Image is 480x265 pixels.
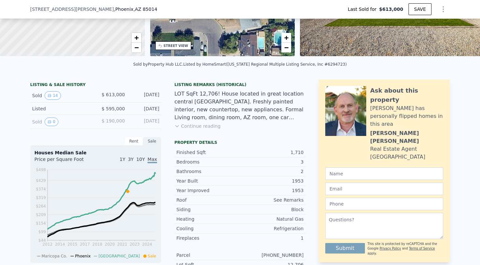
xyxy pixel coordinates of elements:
div: Parcel [176,252,240,258]
div: Refrigeration [240,225,304,232]
div: Sale [143,137,161,145]
span: 3Y [128,157,133,162]
a: Zoom in [281,33,291,43]
span: [GEOGRAPHIC_DATA] [98,254,140,258]
a: Zoom out [131,43,141,53]
span: Maricopa Co. [42,254,67,258]
div: Sold [32,118,90,126]
tspan: 2023 [130,242,140,247]
div: [PHONE_NUMBER] [240,252,304,258]
div: 1953 [240,178,304,184]
span: − [134,43,138,52]
button: View historical data [45,118,58,126]
div: Real Estate Agent [370,145,417,153]
div: This site is protected by reCAPTCHA and the Google and apply. [368,242,443,256]
div: 2 [240,168,304,175]
a: Zoom out [281,43,291,53]
div: [PERSON_NAME] has personally flipped homes in this area [370,104,443,128]
span: $613,000 [379,6,403,12]
input: Phone [325,198,443,210]
tspan: $264 [36,204,46,209]
div: 1953 [240,187,304,194]
tspan: 2018 [92,242,103,247]
div: Fireplaces [176,235,240,241]
div: Houses Median Sale [34,149,157,156]
div: [GEOGRAPHIC_DATA] [370,153,425,161]
div: Siding [176,206,240,213]
tspan: $209 [36,212,46,217]
span: Max [148,157,157,163]
tspan: $498 [36,167,46,172]
span: [STREET_ADDRESS][PERSON_NAME] [30,6,114,12]
span: 10Y [136,157,145,162]
span: Phoenix [75,254,91,258]
div: Year Improved [176,187,240,194]
div: LOT SqFt 12,706! House located in great location central [GEOGRAPHIC_DATA]. Freshly painted inter... [174,90,306,121]
div: Heating [176,216,240,222]
span: $ 595,000 [102,106,125,111]
div: Price per Square Foot [34,156,96,166]
span: , Phoenix [114,6,157,12]
input: Email [325,183,443,195]
div: Year Built [176,178,240,184]
tspan: $374 [36,187,46,191]
div: [DATE] [130,118,159,126]
div: See Remarks [240,197,304,203]
button: View historical data [45,91,61,100]
button: Submit [325,243,365,254]
tspan: $319 [36,195,46,200]
button: SAVE [409,3,431,15]
tspan: $99 [38,230,46,234]
div: STREET VIEW [164,43,188,48]
div: 1 [240,235,304,241]
tspan: 2012 [43,242,53,247]
div: LISTING & SALE HISTORY [30,82,161,89]
a: Zoom in [131,33,141,43]
a: Privacy Policy [380,247,401,250]
span: − [284,43,289,52]
span: + [284,33,289,42]
div: Roof [176,197,240,203]
tspan: $44 [38,238,46,243]
div: [DATE] [130,91,159,100]
div: Bathrooms [176,168,240,175]
div: Bedrooms [176,159,240,165]
tspan: 2015 [68,242,78,247]
div: [DATE] [130,105,159,112]
span: Sale [148,254,156,258]
tspan: $429 [36,178,46,183]
span: Last Sold for [348,6,379,12]
div: 3 [240,159,304,165]
input: Name [325,167,443,180]
div: Listing Remarks (Historical) [174,82,306,87]
div: Listed [32,105,90,112]
div: Property details [174,140,306,145]
a: Terms of Service [409,247,435,250]
div: Finished Sqft [176,149,240,156]
tspan: 2017 [80,242,90,247]
div: 1,710 [240,149,304,156]
tspan: 2014 [55,242,65,247]
div: Ask about this property [370,86,443,104]
div: Natural Gas [240,216,304,222]
span: + [134,33,138,42]
span: $ 613,000 [102,92,125,97]
button: Continue reading [174,123,221,129]
tspan: 2020 [105,242,115,247]
div: Rent [125,137,143,145]
div: [PERSON_NAME] [PERSON_NAME] [370,129,443,145]
tspan: 2021 [117,242,127,247]
div: Block [240,206,304,213]
span: $ 190,000 [102,118,125,123]
button: Show Options [437,3,450,16]
tspan: 2024 [142,242,152,247]
div: Cooling [176,225,240,232]
div: Sold by Property Hub LLC . [133,62,183,67]
span: , AZ 85014 [133,7,157,12]
div: Listed by HomeSmart ([US_STATE] Regional Multiple Listing Service, Inc #6294723) [183,62,347,67]
tspan: $154 [36,221,46,226]
span: 1Y [120,157,125,162]
div: Sold [32,91,90,100]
